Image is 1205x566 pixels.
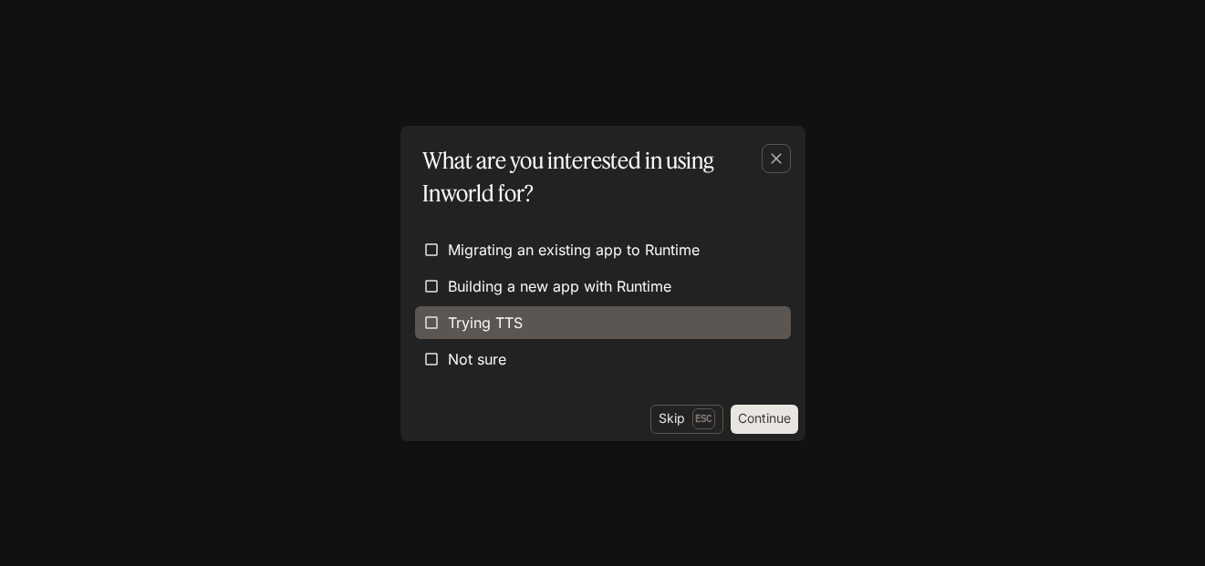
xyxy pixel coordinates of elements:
p: What are you interested in using Inworld for? [422,144,776,210]
span: Not sure [448,348,506,370]
p: Esc [692,408,715,428]
button: Continue [731,405,798,434]
span: Building a new app with Runtime [448,275,671,297]
span: Trying TTS [448,312,523,334]
span: Migrating an existing app to Runtime [448,239,700,261]
button: SkipEsc [650,405,723,434]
